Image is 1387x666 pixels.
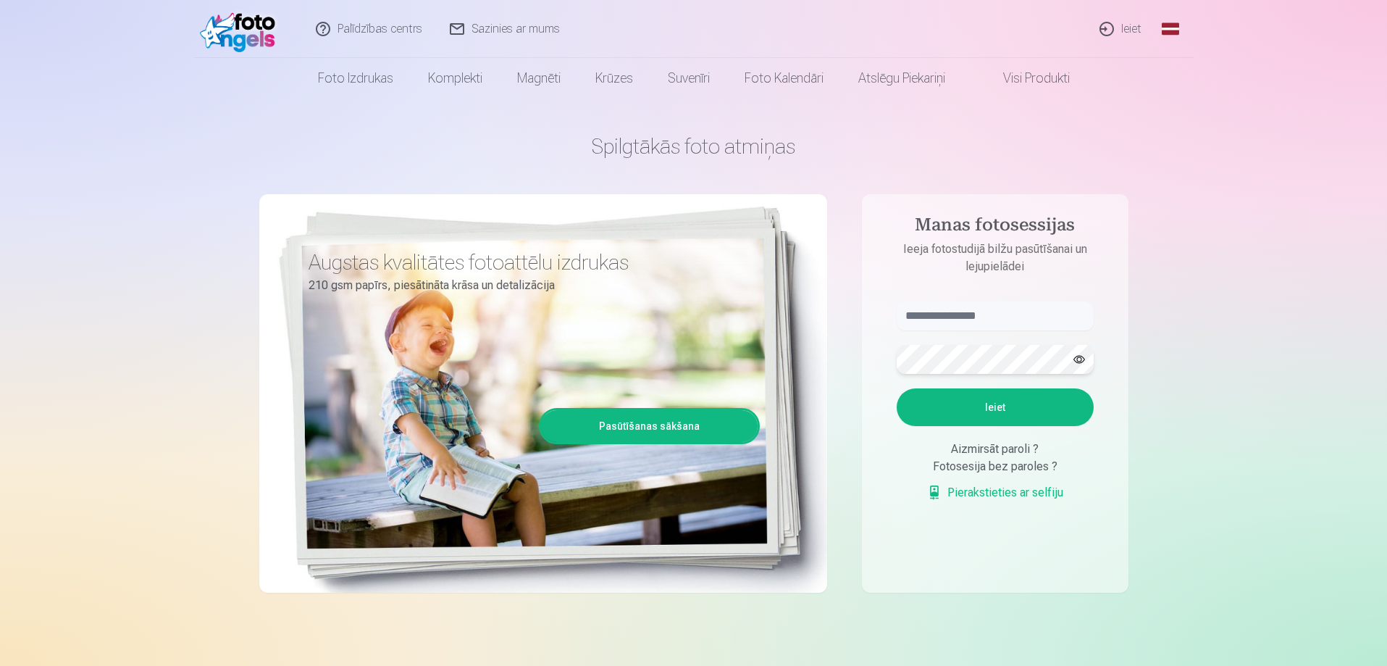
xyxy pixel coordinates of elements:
div: Fotosesija bez paroles ? [897,458,1094,475]
img: /fa1 [200,6,283,52]
p: Ieeja fotostudijā bilžu pasūtīšanai un lejupielādei [882,241,1108,275]
a: Atslēgu piekariņi [841,58,963,99]
a: Pasūtīšanas sākšana [541,410,758,442]
h3: Augstas kvalitātes fotoattēlu izdrukas [309,249,749,275]
p: 210 gsm papīrs, piesātināta krāsa un detalizācija [309,275,749,296]
a: Komplekti [411,58,500,99]
h4: Manas fotosessijas [882,215,1108,241]
a: Foto kalendāri [727,58,841,99]
a: Krūzes [578,58,650,99]
a: Magnēti [500,58,578,99]
a: Foto izdrukas [301,58,411,99]
a: Suvenīri [650,58,727,99]
a: Pierakstieties ar selfiju [927,484,1063,501]
button: Ieiet [897,388,1094,426]
h1: Spilgtākās foto atmiņas [259,133,1128,159]
div: Aizmirsāt paroli ? [897,441,1094,458]
a: Visi produkti [963,58,1087,99]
